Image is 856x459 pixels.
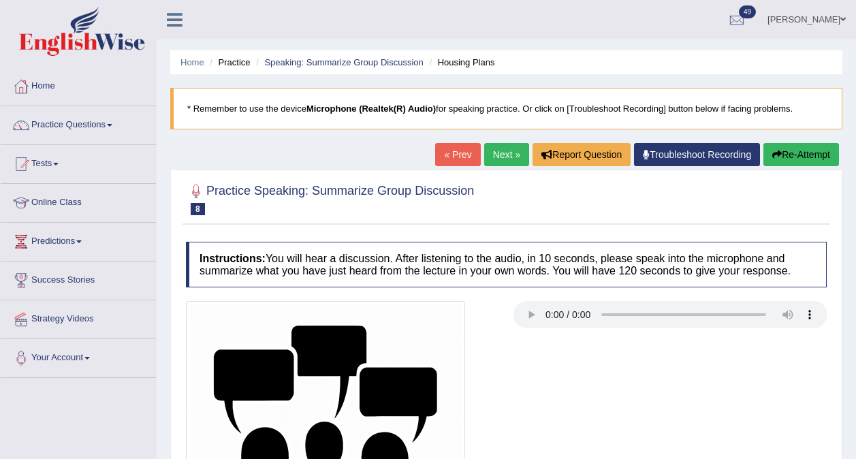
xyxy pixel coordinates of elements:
a: « Prev [435,143,480,166]
a: Home [180,57,204,67]
a: Next » [484,143,529,166]
a: Practice Questions [1,106,156,140]
a: Tests [1,145,156,179]
a: Home [1,67,156,101]
b: Microphone (Realtek(R) Audio) [306,104,436,114]
span: 8 [191,203,205,215]
a: Your Account [1,339,156,373]
a: Strategy Videos [1,300,156,334]
b: Instructions: [200,253,266,264]
button: Re-Attempt [763,143,839,166]
a: Success Stories [1,262,156,296]
h4: You will hear a discussion. After listening to the audio, in 10 seconds, please speak into the mi... [186,242,827,287]
li: Practice [206,56,250,69]
a: Troubleshoot Recording [634,143,760,166]
a: Online Class [1,184,156,218]
button: Report Question [533,143,631,166]
h2: Practice Speaking: Summarize Group Discussion [186,181,474,215]
a: Predictions [1,223,156,257]
span: 49 [739,5,756,18]
blockquote: * Remember to use the device for speaking practice. Or click on [Troubleshoot Recording] button b... [170,88,842,129]
li: Housing Plans [426,56,494,69]
a: Speaking: Summarize Group Discussion [264,57,423,67]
